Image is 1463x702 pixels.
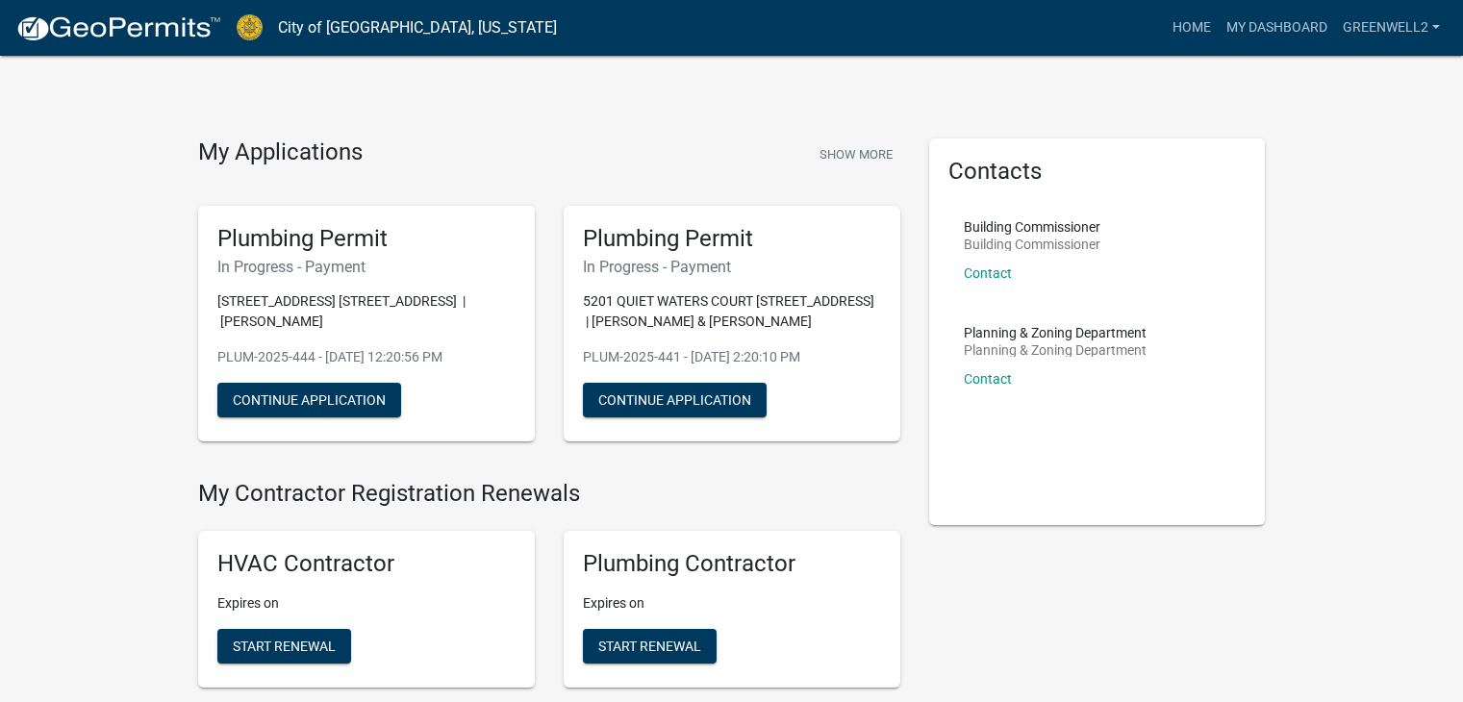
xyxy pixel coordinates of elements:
span: Start Renewal [598,639,701,654]
p: Expires on [217,593,516,614]
button: Continue Application [217,383,401,417]
a: My Dashboard [1219,10,1335,46]
p: Expires on [583,593,881,614]
p: PLUM-2025-444 - [DATE] 12:20:56 PM [217,347,516,367]
h4: My Applications [198,138,363,167]
h5: HVAC Contractor [217,550,516,578]
h5: Plumbing Permit [217,225,516,253]
a: Home [1165,10,1219,46]
p: [STREET_ADDRESS] [STREET_ADDRESS] | [PERSON_NAME] [217,291,516,332]
h5: Plumbing Permit [583,225,881,253]
p: PLUM-2025-441 - [DATE] 2:20:10 PM [583,347,881,367]
p: Building Commissioner [964,220,1100,234]
a: Contact [964,371,1012,387]
a: City of [GEOGRAPHIC_DATA], [US_STATE] [278,12,557,44]
a: Greenwell2 [1335,10,1448,46]
h5: Contacts [948,158,1247,186]
p: Planning & Zoning Department [964,326,1147,339]
a: Contact [964,265,1012,281]
button: Continue Application [583,383,767,417]
span: Start Renewal [233,639,336,654]
p: Building Commissioner [964,238,1100,251]
button: Start Renewal [583,629,717,664]
p: 5201 QUIET WATERS COURT [STREET_ADDRESS] | [PERSON_NAME] & [PERSON_NAME] [583,291,881,332]
h5: Plumbing Contractor [583,550,881,578]
img: City of Jeffersonville, Indiana [237,14,263,40]
h6: In Progress - Payment [583,258,881,276]
p: Planning & Zoning Department [964,343,1147,357]
h4: My Contractor Registration Renewals [198,480,900,508]
button: Start Renewal [217,629,351,664]
button: Show More [812,138,900,170]
h6: In Progress - Payment [217,258,516,276]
